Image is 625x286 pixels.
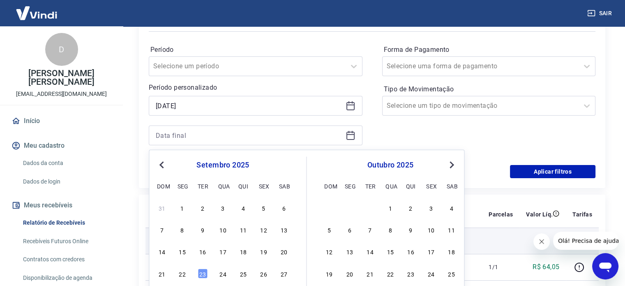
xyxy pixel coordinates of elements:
[10,137,113,155] button: Meu cadastro
[385,181,395,191] div: qua
[258,246,268,256] div: Choose sexta-feira, 19 de setembro de 2025
[10,0,63,26] img: Vindi
[384,84,594,94] label: Tipo de Movimentação
[178,268,187,278] div: Choose segunda-feira, 22 de setembro de 2025
[157,181,167,191] div: dom
[447,203,457,213] div: Choose sábado, 4 de outubro de 2025
[324,203,334,213] div: Choose domingo, 28 de setembro de 2025
[365,225,375,235] div: Choose terça-feira, 7 de outubro de 2025
[447,268,457,278] div: Choose sábado, 25 de outubro de 2025
[406,246,416,256] div: Choose quinta-feira, 16 de outubro de 2025
[586,6,615,21] button: Sair
[345,203,355,213] div: Choose segunda-feira, 29 de setembro de 2025
[238,181,248,191] div: qui
[20,233,113,250] a: Recebíveis Futuros Online
[345,246,355,256] div: Choose segunda-feira, 13 de outubro de 2025
[198,225,208,235] div: Choose terça-feira, 9 de setembro de 2025
[385,225,395,235] div: Choose quarta-feira, 8 de outubro de 2025
[324,181,334,191] div: dom
[279,246,289,256] div: Choose sábado, 20 de setembro de 2025
[365,203,375,213] div: Choose terça-feira, 30 de setembro de 2025
[156,100,342,112] input: Data inicial
[385,203,395,213] div: Choose quarta-feira, 1 de outubro de 2025
[156,129,342,142] input: Data final
[447,160,457,170] button: Next Month
[592,253,618,279] iframe: Botão para abrir a janela de mensagens
[526,210,553,219] p: Valor Líq.
[198,181,208,191] div: ter
[489,210,513,219] p: Parcelas
[279,181,289,191] div: sab
[279,268,289,278] div: Choose sábado, 27 de setembro de 2025
[20,214,113,231] a: Relatório de Recebíveis
[489,263,513,271] p: 1/1
[218,246,228,256] div: Choose quarta-feira, 17 de setembro de 2025
[157,160,166,170] button: Previous Month
[218,225,228,235] div: Choose quarta-feira, 10 de setembro de 2025
[149,83,362,93] p: Período personalizado
[447,246,457,256] div: Choose sábado, 18 de outubro de 2025
[365,268,375,278] div: Choose terça-feira, 21 de outubro de 2025
[20,155,113,172] a: Dados da conta
[178,225,187,235] div: Choose segunda-feira, 8 de setembro de 2025
[258,225,268,235] div: Choose sexta-feira, 12 de setembro de 2025
[345,225,355,235] div: Choose segunda-feira, 6 de outubro de 2025
[238,225,248,235] div: Choose quinta-feira, 11 de setembro de 2025
[406,203,416,213] div: Choose quinta-feira, 2 de outubro de 2025
[150,45,361,55] label: Período
[365,181,375,191] div: ter
[157,203,167,213] div: Choose domingo, 31 de agosto de 2025
[7,69,116,86] p: [PERSON_NAME] [PERSON_NAME]
[10,112,113,130] a: Início
[426,181,436,191] div: sex
[178,203,187,213] div: Choose segunda-feira, 1 de setembro de 2025
[10,196,113,214] button: Meus recebíveis
[365,246,375,256] div: Choose terça-feira, 14 de outubro de 2025
[218,203,228,213] div: Choose quarta-feira, 3 de setembro de 2025
[198,246,208,256] div: Choose terça-feira, 16 de setembro de 2025
[258,268,268,278] div: Choose sexta-feira, 26 de setembro de 2025
[157,246,167,256] div: Choose domingo, 14 de setembro de 2025
[426,203,436,213] div: Choose sexta-feira, 3 de outubro de 2025
[323,160,458,170] div: outubro 2025
[324,225,334,235] div: Choose domingo, 5 de outubro de 2025
[157,225,167,235] div: Choose domingo, 7 de setembro de 2025
[218,181,228,191] div: qua
[5,6,69,12] span: Olá! Precisa de ajuda?
[45,33,78,66] div: D
[156,160,290,170] div: setembro 2025
[385,268,395,278] div: Choose quarta-feira, 22 de outubro de 2025
[16,90,107,98] p: [EMAIL_ADDRESS][DOMAIN_NAME]
[279,225,289,235] div: Choose sábado, 13 de setembro de 2025
[345,181,355,191] div: seg
[553,232,618,250] iframe: Mensagem da empresa
[178,246,187,256] div: Choose segunda-feira, 15 de setembro de 2025
[510,165,595,178] button: Aplicar filtros
[533,262,559,272] p: R$ 64,05
[238,203,248,213] div: Choose quinta-feira, 4 de setembro de 2025
[345,268,355,278] div: Choose segunda-feira, 20 de outubro de 2025
[258,203,268,213] div: Choose sexta-feira, 5 de setembro de 2025
[198,203,208,213] div: Choose terça-feira, 2 de setembro de 2025
[238,246,248,256] div: Choose quinta-feira, 18 de setembro de 2025
[406,181,416,191] div: qui
[533,233,550,250] iframe: Fechar mensagem
[324,268,334,278] div: Choose domingo, 19 de outubro de 2025
[406,225,416,235] div: Choose quinta-feira, 9 de outubro de 2025
[447,225,457,235] div: Choose sábado, 11 de outubro de 2025
[426,225,436,235] div: Choose sexta-feira, 10 de outubro de 2025
[447,181,457,191] div: sab
[157,268,167,278] div: Choose domingo, 21 de setembro de 2025
[406,268,416,278] div: Choose quinta-feira, 23 de outubro de 2025
[279,203,289,213] div: Choose sábado, 6 de setembro de 2025
[238,268,248,278] div: Choose quinta-feira, 25 de setembro de 2025
[20,173,113,190] a: Dados de login
[218,268,228,278] div: Choose quarta-feira, 24 de setembro de 2025
[572,210,592,219] p: Tarifas
[198,268,208,278] div: Choose terça-feira, 23 de setembro de 2025
[426,246,436,256] div: Choose sexta-feira, 17 de outubro de 2025
[426,268,436,278] div: Choose sexta-feira, 24 de outubro de 2025
[384,45,594,55] label: Forma de Pagamento
[258,181,268,191] div: sex
[178,181,187,191] div: seg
